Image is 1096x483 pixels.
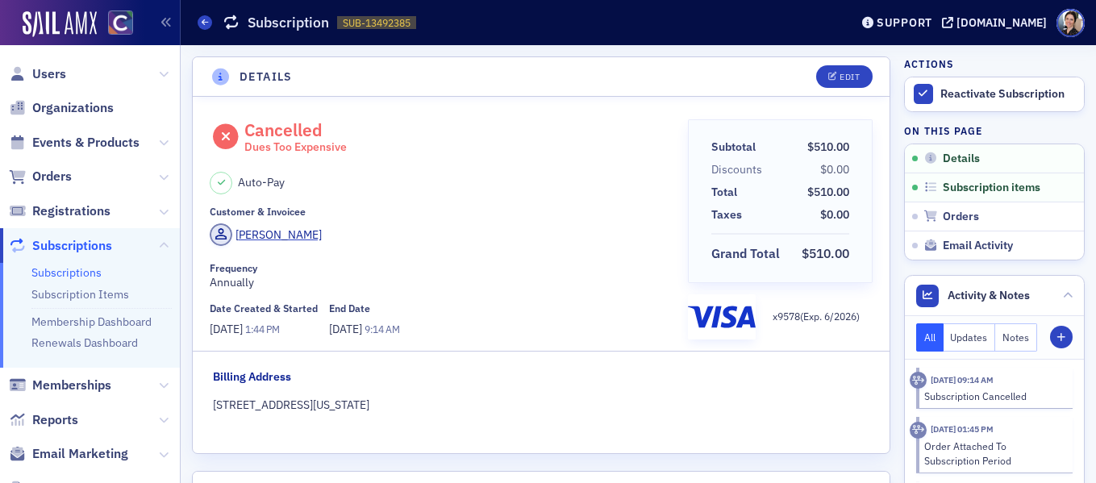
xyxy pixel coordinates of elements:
[807,185,849,199] span: $510.00
[32,377,111,394] span: Memberships
[248,13,329,32] h1: Subscription
[840,73,860,81] div: Edit
[9,134,140,152] a: Events & Products
[944,323,996,352] button: Updates
[904,56,954,71] h4: Actions
[948,287,1030,304] span: Activity & Notes
[32,237,112,255] span: Subscriptions
[238,174,285,191] span: Auto-Pay
[213,368,291,385] div: Billing Address
[213,397,870,414] div: [STREET_ADDRESS][US_STATE]
[32,202,110,220] span: Registrations
[32,65,66,83] span: Users
[32,411,78,429] span: Reports
[924,439,1062,468] div: Order Attached To Subscription Period
[365,323,400,335] span: 9:14 AM
[9,411,78,429] a: Reports
[210,262,257,274] div: Frequency
[711,139,756,156] div: Subtotal
[31,265,102,280] a: Subscriptions
[9,237,112,255] a: Subscriptions
[943,239,1013,253] span: Email Activity
[329,302,370,314] div: End Date
[820,207,849,222] span: $0.00
[943,181,1040,195] span: Subscription items
[943,152,980,166] span: Details
[9,445,128,463] a: Email Marketing
[807,139,849,154] span: $510.00
[816,65,872,88] button: Edit
[32,134,140,152] span: Events & Products
[711,161,768,178] span: Discounts
[711,244,780,264] div: Grand Total
[905,77,1084,111] button: Reactivate Subscription
[711,206,748,223] span: Taxes
[31,314,152,329] a: Membership Dashboard
[31,335,138,350] a: Renewals Dashboard
[711,184,743,201] span: Total
[904,123,1085,138] h4: On this page
[32,99,114,117] span: Organizations
[97,10,133,38] a: View Homepage
[773,309,860,323] p: x 9578 (Exp. 6 / 2026 )
[711,139,761,156] span: Subtotal
[108,10,133,35] img: SailAMX
[688,300,756,334] img: visa
[711,161,762,178] div: Discounts
[235,227,322,244] div: [PERSON_NAME]
[1056,9,1085,37] span: Profile
[31,287,129,302] a: Subscription Items
[245,323,280,335] span: 1:44 PM
[210,322,245,336] span: [DATE]
[32,445,128,463] span: Email Marketing
[244,140,347,155] div: Dues Too Expensive
[931,423,994,435] time: 9/17/2025 01:45 PM
[931,374,994,385] time: 9/18/2025 09:14 AM
[995,323,1037,352] button: Notes
[9,65,66,83] a: Users
[910,372,927,389] div: Activity
[802,245,849,261] span: $510.00
[924,389,1062,403] div: Subscription Cancelled
[943,210,979,224] span: Orders
[711,184,737,201] div: Total
[240,69,293,85] h4: Details
[956,15,1047,30] div: [DOMAIN_NAME]
[23,11,97,37] img: SailAMX
[329,322,365,336] span: [DATE]
[32,168,72,185] span: Orders
[9,377,111,394] a: Memberships
[210,262,677,291] div: Annually
[910,422,927,439] div: Activity
[244,119,347,155] div: Cancelled
[210,206,306,218] div: Customer & Invoicee
[9,168,72,185] a: Orders
[940,87,1076,102] div: Reactivate Subscription
[9,99,114,117] a: Organizations
[916,323,944,352] button: All
[877,15,932,30] div: Support
[820,162,849,177] span: $0.00
[9,202,110,220] a: Registrations
[711,244,786,264] span: Grand Total
[942,17,1052,28] button: [DOMAIN_NAME]
[343,16,410,30] span: SUB-13492385
[210,302,318,314] div: Date Created & Started
[711,206,742,223] div: Taxes
[210,223,322,246] a: [PERSON_NAME]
